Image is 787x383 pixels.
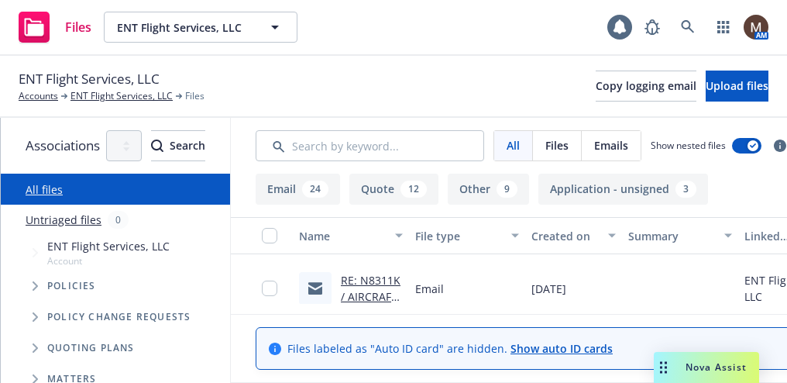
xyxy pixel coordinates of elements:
[545,137,569,154] span: Files
[256,174,340,205] button: Email
[538,174,708,205] button: Application - unsigned
[19,89,58,103] a: Accounts
[151,131,205,160] div: Search
[594,137,628,154] span: Emails
[19,69,160,89] span: ENT Flight Services, LLC
[675,181,696,198] div: 3
[293,217,409,254] button: Name
[151,130,205,161] button: SearchSearch
[497,181,517,198] div: 9
[262,228,277,243] input: Select all
[637,12,668,43] a: Report a Bug
[47,254,170,267] span: Account
[26,136,100,156] span: Associations
[415,228,502,244] div: File type
[349,174,438,205] button: Quote
[287,340,613,357] span: Files labeled as "Auto ID card" are hidden.
[596,71,696,102] button: Copy logging email
[26,182,63,197] a: All files
[706,78,768,93] span: Upload files
[117,19,251,36] span: ENT Flight Services, LLC
[104,12,297,43] button: ENT Flight Services, LLC
[596,78,696,93] span: Copy logging email
[628,228,715,244] div: Summary
[415,281,444,297] span: Email
[47,312,191,322] span: Policy change requests
[672,12,703,43] a: Search
[151,140,163,152] svg: Search
[448,174,529,205] button: Other
[531,281,566,297] span: [DATE]
[507,137,520,154] span: All
[65,21,91,33] span: Files
[510,341,613,356] a: Show auto ID cards
[400,181,427,198] div: 12
[108,211,129,229] div: 0
[622,217,738,254] button: Summary
[654,352,673,383] div: Drag to move
[302,181,328,198] div: 24
[47,281,96,291] span: Policies
[299,228,386,244] div: Name
[654,352,759,383] button: Nova Assist
[531,228,599,244] div: Created on
[409,217,525,254] button: File type
[12,5,98,49] a: Files
[706,71,768,102] button: Upload files
[525,217,622,254] button: Created on
[26,212,101,228] a: Untriaged files
[70,89,173,103] a: ENT Flight Services, LLC
[744,15,768,40] img: photo
[651,139,726,152] span: Show nested files
[262,281,277,296] input: Toggle Row Selected
[47,238,170,254] span: ENT Flight Services, LLC
[185,89,204,103] span: Files
[708,12,739,43] a: Switch app
[341,273,400,369] a: RE: N8311K / AIRCRAFT QUOTES / ENT Flight Services, LLC
[686,361,747,374] span: Nova Assist
[47,343,135,353] span: Quoting plans
[256,130,484,161] input: Search by keyword...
